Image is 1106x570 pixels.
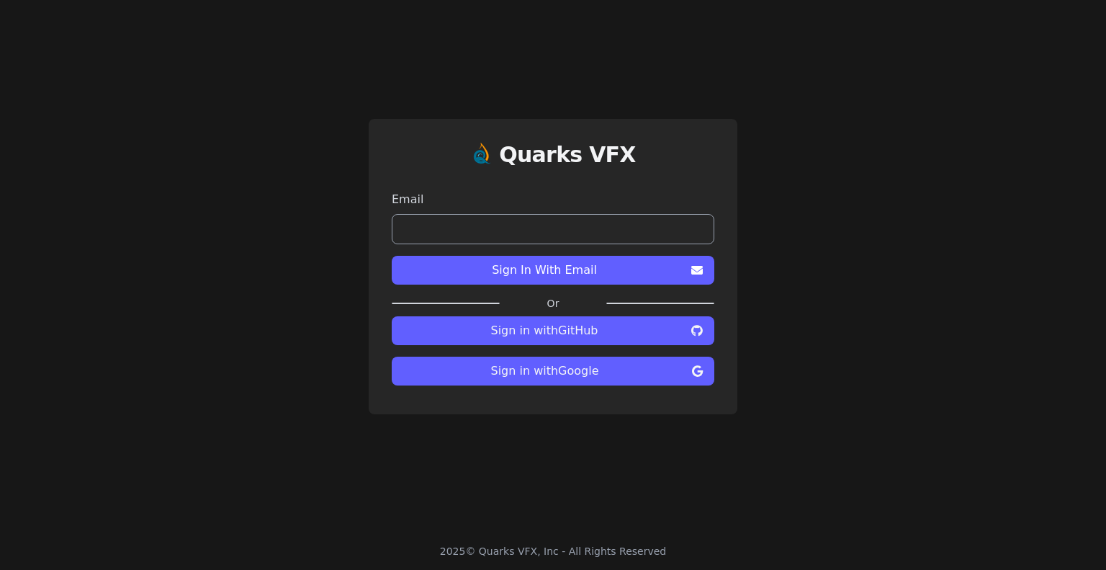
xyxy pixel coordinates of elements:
[500,296,606,311] label: Or
[392,191,714,208] label: Email
[499,142,636,179] a: Quarks VFX
[440,544,667,558] div: 2025 © Quarks VFX, Inc - All Rights Reserved
[392,357,714,386] button: Sign in withGoogle
[392,316,714,345] button: Sign in withGitHub
[403,262,685,279] span: Sign In With Email
[499,142,636,168] h1: Quarks VFX
[403,322,685,339] span: Sign in with GitHub
[392,256,714,285] button: Sign In With Email
[403,362,686,380] span: Sign in with Google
